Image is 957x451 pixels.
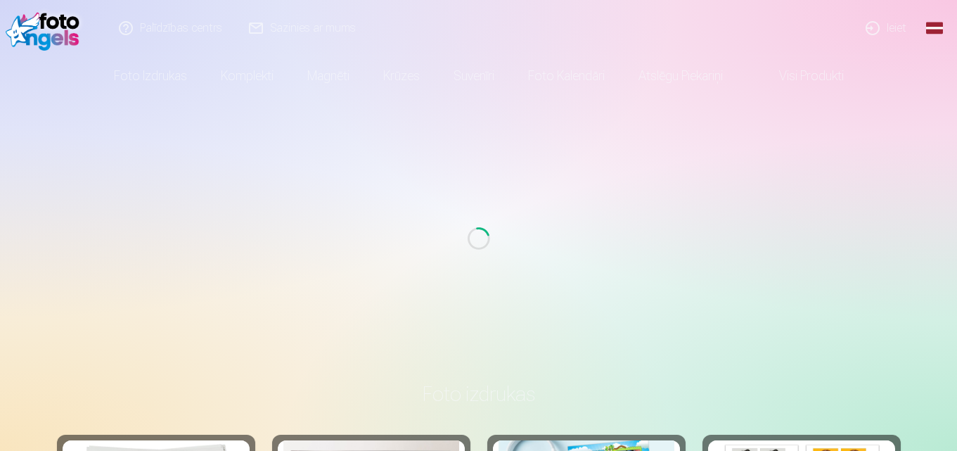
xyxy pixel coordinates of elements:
[511,56,622,96] a: Foto kalendāri
[366,56,437,96] a: Krūzes
[740,56,861,96] a: Visi produkti
[97,56,204,96] a: Foto izdrukas
[290,56,366,96] a: Magnēti
[6,6,86,51] img: /fa1
[622,56,740,96] a: Atslēgu piekariņi
[437,56,511,96] a: Suvenīri
[68,381,889,407] h3: Foto izdrukas
[204,56,290,96] a: Komplekti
